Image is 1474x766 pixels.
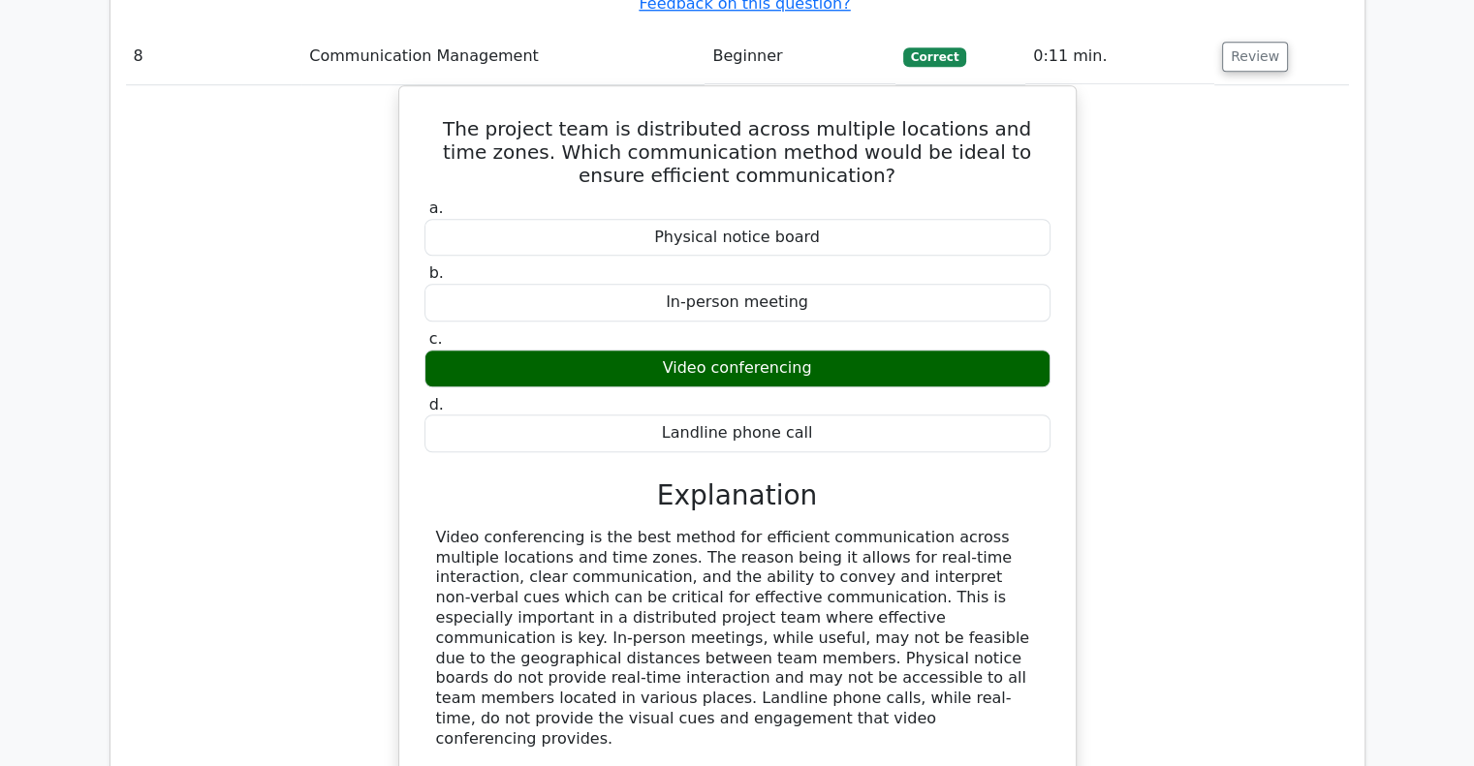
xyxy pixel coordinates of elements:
span: b. [429,263,444,282]
td: Communication Management [301,29,705,84]
span: a. [429,199,444,217]
button: Review [1222,42,1288,72]
h3: Explanation [436,479,1039,512]
span: c. [429,329,443,348]
td: Beginner [705,29,894,84]
div: Physical notice board [424,219,1051,257]
h5: The project team is distributed across multiple locations and time zones. Which communication met... [423,117,1052,187]
td: 8 [126,29,302,84]
div: Video conferencing is the best method for efficient communication across multiple locations and t... [436,528,1039,750]
div: Landline phone call [424,414,1051,452]
span: d. [429,395,444,414]
span: Correct [903,47,966,67]
div: In-person meeting [424,284,1051,322]
div: Video conferencing [424,350,1051,387]
td: 0:11 min. [1025,29,1214,84]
